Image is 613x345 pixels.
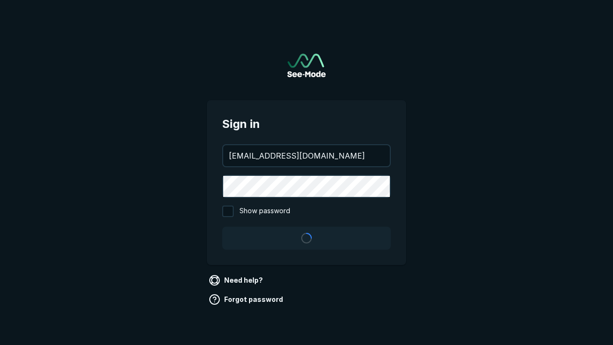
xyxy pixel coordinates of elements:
input: your@email.com [223,145,390,166]
img: See-Mode Logo [287,54,326,77]
a: Forgot password [207,292,287,307]
a: Need help? [207,273,267,288]
a: Go to sign in [287,54,326,77]
span: Show password [239,206,290,217]
span: Sign in [222,115,391,133]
